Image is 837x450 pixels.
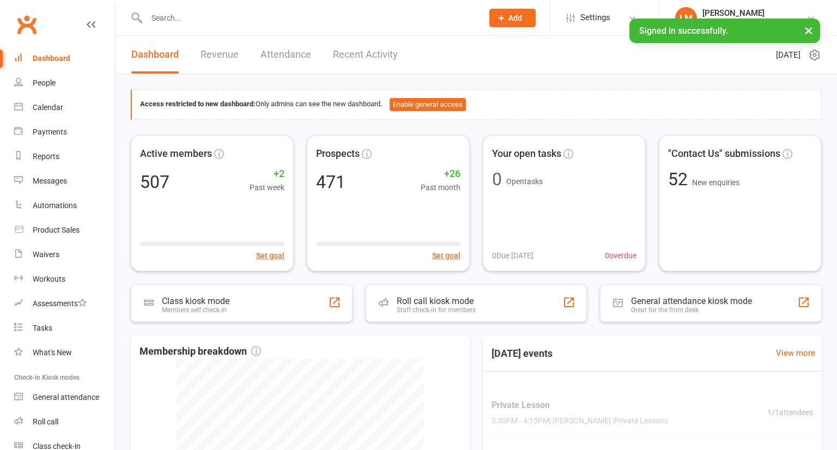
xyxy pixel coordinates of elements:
[256,250,284,262] button: Set goal
[508,14,522,22] span: Add
[580,5,610,30] span: Settings
[492,398,668,412] span: Private Lesson
[33,177,67,185] div: Messages
[14,267,115,291] a: Workouts
[492,146,561,162] span: Your open tasks
[506,177,543,186] span: Open tasks
[14,193,115,218] a: Automations
[767,406,813,418] span: 1 / 1 attendees
[397,306,476,314] div: Staff check-in for members
[702,18,806,28] div: Bulldog Gym Castle Hill Pty Ltd
[143,10,475,26] input: Search...
[33,54,70,63] div: Dashboard
[14,218,115,242] a: Product Sales
[250,166,284,182] span: +2
[14,95,115,120] a: Calendar
[201,36,239,74] a: Revenue
[33,127,67,136] div: Payments
[14,120,115,144] a: Payments
[162,306,229,314] div: Members self check-in
[776,48,800,62] span: [DATE]
[140,173,169,191] div: 507
[140,100,256,108] strong: Access restricted to new dashboard:
[13,11,40,38] a: Clubworx
[483,344,561,363] h3: [DATE] events
[260,36,311,74] a: Attendance
[33,103,63,112] div: Calendar
[33,152,59,161] div: Reports
[492,171,502,188] div: 0
[316,146,360,162] span: Prospects
[668,146,780,162] span: "Contact Us" submissions
[14,71,115,95] a: People
[14,340,115,365] a: What's New
[605,250,636,262] span: 0 overdue
[776,346,815,360] a: View more
[631,306,752,314] div: Great for the front desk
[492,250,533,262] span: 0 Due [DATE]
[489,9,536,27] button: Add
[33,275,65,283] div: Workouts
[33,250,59,259] div: Waivers
[14,385,115,410] a: General attendance kiosk mode
[162,296,229,306] div: Class kiosk mode
[799,19,818,42] button: ×
[668,169,692,190] span: 52
[140,146,212,162] span: Active members
[33,226,80,234] div: Product Sales
[33,348,72,357] div: What's New
[421,166,460,182] span: +26
[639,26,728,36] span: Signed in successfully.
[316,173,345,191] div: 471
[33,201,77,210] div: Automations
[492,415,668,427] span: 3:30PM - 4:15PM | [PERSON_NAME] | Private Lessons
[33,393,99,402] div: General attendance
[397,296,476,306] div: Roll call kiosk mode
[675,7,697,29] div: LM
[139,344,261,360] span: Membership breakdown
[390,98,466,111] button: Enable general access
[14,46,115,71] a: Dashboard
[33,78,56,87] div: People
[14,242,115,267] a: Waivers
[631,296,752,306] div: General attendance kiosk mode
[14,410,115,434] a: Roll call
[33,417,58,426] div: Roll call
[14,144,115,169] a: Reports
[421,181,460,193] span: Past month
[131,36,179,74] a: Dashboard
[140,98,813,111] div: Only admins can see the new dashboard.
[432,250,460,262] button: Set goal
[333,36,398,74] a: Recent Activity
[33,324,52,332] div: Tasks
[14,169,115,193] a: Messages
[250,181,284,193] span: Past week
[702,8,806,18] div: [PERSON_NAME]
[14,316,115,340] a: Tasks
[33,299,87,308] div: Assessments
[14,291,115,316] a: Assessments
[692,178,739,187] span: New enquiries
